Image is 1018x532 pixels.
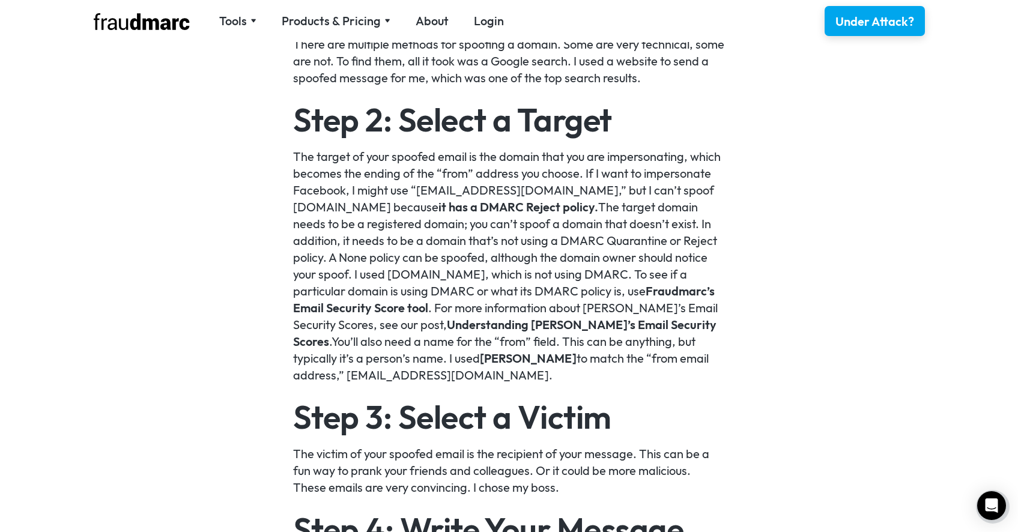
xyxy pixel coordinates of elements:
a: Understanding [PERSON_NAME]’s Email Security Scores [293,317,717,349]
a: About [416,13,449,29]
div: Tools [219,13,247,29]
div: Products & Pricing [282,13,381,29]
a: Login [474,13,504,29]
div: Tools [219,13,256,29]
p: The victim of your spoofed email is the recipient of your message. This can be a fun way to prank... [293,446,725,496]
div: Under Attack? [835,13,914,30]
p: The target of your spoofed email is the domain that you are impersonating, which becomes the endi... [293,148,725,384]
div: Open Intercom Messenger [977,491,1006,520]
a: it has a DMARC Reject policy. [438,199,598,214]
a: [PERSON_NAME] [480,351,577,366]
div: Products & Pricing [282,13,390,29]
p: There are multiple methods for spoofing a domain. Some are very technical, some are not. To find ... [293,36,725,86]
a: Under Attack? [825,6,925,36]
h2: Step 2: Select a Target [293,103,725,136]
h2: Step 3: Select a Victim [293,401,725,433]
